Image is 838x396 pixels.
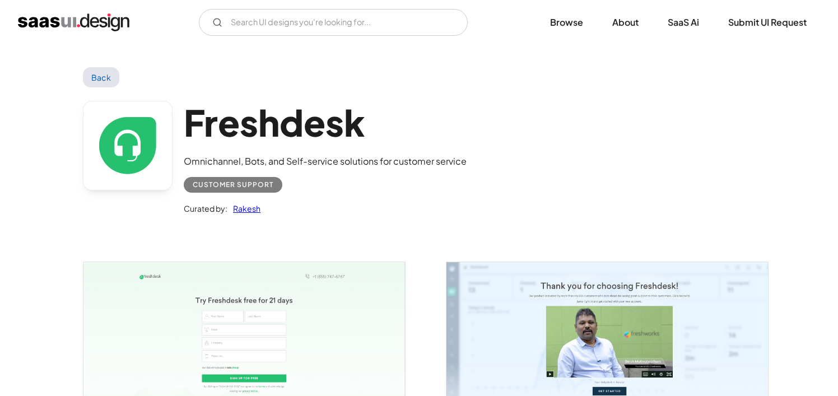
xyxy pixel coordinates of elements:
a: Submit UI Request [715,10,820,35]
a: About [599,10,652,35]
a: Browse [537,10,597,35]
div: Customer Support [193,178,273,192]
a: SaaS Ai [654,10,713,35]
a: home [18,13,129,31]
input: Search UI designs you're looking for... [199,9,468,36]
div: Omnichannel, Bots, and Self-service solutions for customer service [184,155,467,168]
form: Email Form [199,9,468,36]
h1: Freshdesk [184,101,467,144]
div: Curated by: [184,202,227,215]
a: Rakesh [227,202,260,215]
a: Back [83,67,119,87]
